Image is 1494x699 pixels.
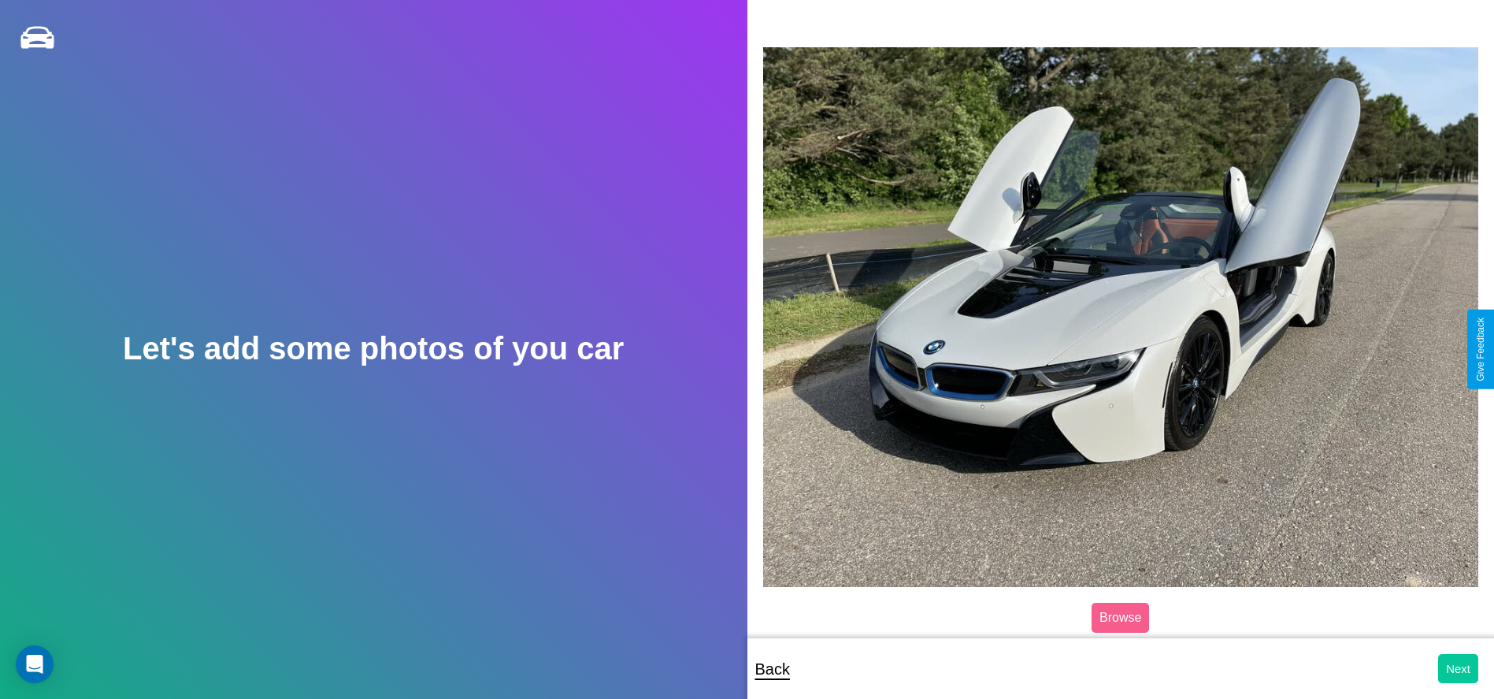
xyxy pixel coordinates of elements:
h2: Let's add some photos of you car [123,331,624,366]
label: Browse [1092,603,1149,633]
p: Back [755,655,790,683]
img: posted [763,47,1479,587]
div: Give Feedback [1475,318,1486,381]
div: Open Intercom Messenger [16,645,54,683]
button: Next [1438,654,1478,683]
